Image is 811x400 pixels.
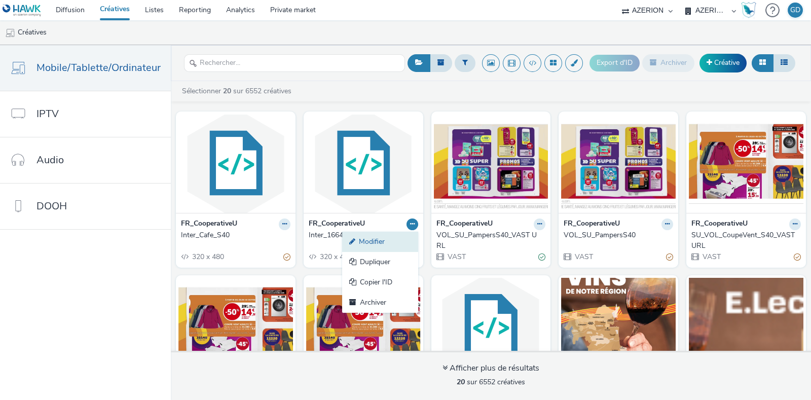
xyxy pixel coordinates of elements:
[178,278,293,377] img: SU_VOL_CoupeVent_S40 (VAST URL) visual
[691,230,797,251] div: SU_VOL_CoupeVent_S40_VAST URL
[436,230,546,251] a: VOL_SU_PampersS40_VAST URL
[561,114,676,213] img: VOL_SU_PampersS40 visual
[564,219,620,230] strong: FR_CooperativeU
[181,219,237,230] strong: FR_CooperativeU
[691,219,748,230] strong: FR_CooperativeU
[564,230,673,240] a: VOL_SU_PampersS40
[306,114,421,213] img: Inter_1664_S40 visual
[36,199,67,213] span: DOOH
[741,2,760,18] a: Hawk Academy
[773,54,795,71] button: Liste
[434,278,548,377] img: Inter_Pamper_S40 visual
[309,230,418,240] a: Inter_1664_S40
[691,230,801,251] a: SU_VOL_CoupeVent_S40_VAST URL
[689,278,803,377] img: FR_CMIMedia_Leclerc_Perpignan_FoireAuxVins_Mobile | Banner visual
[319,252,352,262] span: 320 x 480
[457,377,525,387] span: sur 6552 créatives
[342,293,418,313] a: Archiver
[342,252,418,272] a: Dupliquer
[702,252,721,262] span: VAST
[184,54,405,72] input: Rechercher...
[306,278,421,377] img: SU_VOL_CoupeVent_S40 visual
[447,252,466,262] span: VAST
[699,54,747,72] a: Créative
[342,232,418,252] a: Modifier
[589,55,640,71] button: Export d'ID
[752,54,773,71] button: Grille
[309,230,414,240] div: Inter_1664_S40
[666,252,673,263] div: Partiellement valide
[434,114,548,213] img: VOL_SU_PampersS40_VAST URL visual
[794,252,801,263] div: Partiellement valide
[538,252,545,263] div: Valide
[689,114,803,213] img: SU_VOL_CoupeVent_S40_VAST URL visual
[36,153,64,167] span: Audio
[561,278,676,377] img: FR_CMIMedia_Leclerc_Perpignan_FoireAuxVins_Mobile | Interstitial visual
[574,252,593,262] span: VAST
[3,4,42,17] img: undefined Logo
[283,252,290,263] div: Partiellement valide
[223,86,231,96] strong: 20
[342,272,418,293] a: Copier l'ID
[178,114,293,213] img: Inter_Cafe_S40 visual
[5,28,15,38] img: mobile
[181,86,296,96] a: Sélectionner sur 6552 créatives
[457,377,465,387] strong: 20
[564,230,669,240] div: VOL_SU_PampersS40
[436,230,542,251] div: VOL_SU_PampersS40_VAST URL
[191,252,224,262] span: 320 x 480
[642,54,694,71] button: Archiver
[436,219,493,230] strong: FR_CooperativeU
[790,3,800,18] div: GD
[741,2,756,18] img: Hawk Academy
[36,60,161,75] span: Mobile/Tablette/Ordinateur
[181,230,290,240] a: Inter_Cafe_S40
[181,230,286,240] div: Inter_Cafe_S40
[309,219,365,230] strong: FR_CooperativeU
[36,106,59,121] span: IPTV
[443,362,539,374] div: Afficher plus de résultats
